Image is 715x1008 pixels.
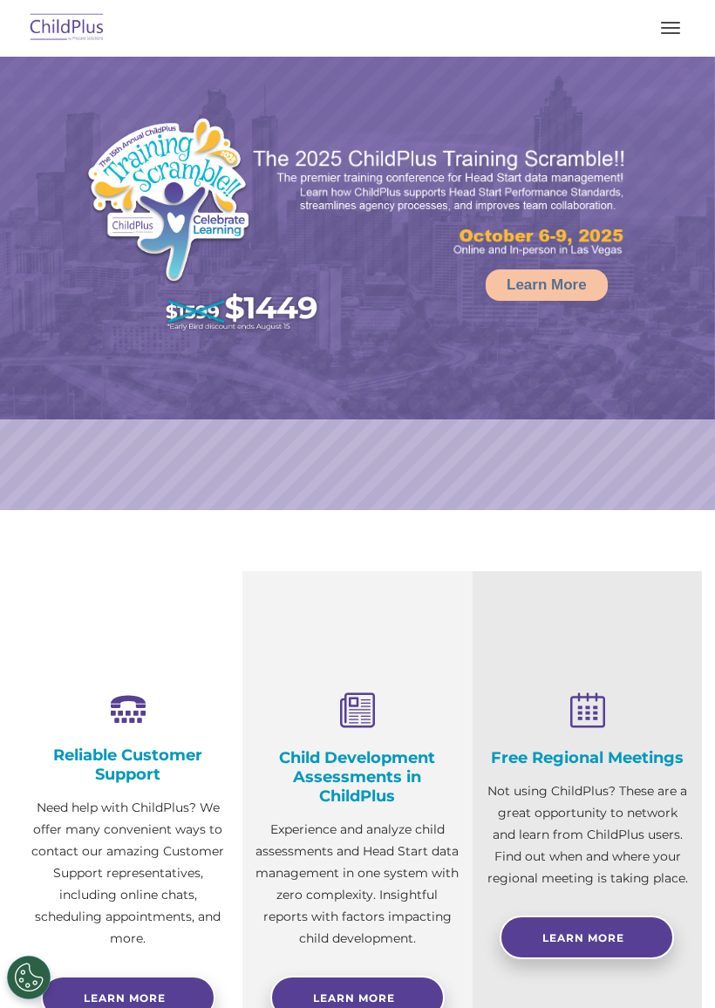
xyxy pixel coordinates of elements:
[542,931,624,944] span: Learn More
[26,8,108,49] img: ChildPlus by Procare Solutions
[486,748,689,767] h4: Free Regional Meetings
[486,780,689,889] p: Not using ChildPlus? These are a great opportunity to network and learn from ChildPlus users. Fin...
[255,748,459,806] h4: Child Development Assessments in ChildPlus
[500,916,674,959] a: Learn More
[255,819,459,950] p: Experience and analyze child assessments and Head Start data management in one system with zero c...
[26,746,229,784] h4: Reliable Customer Support
[313,991,395,1005] span: Learn More
[26,797,229,950] p: Need help with ChildPlus? We offer many convenient ways to contact our amazing Customer Support r...
[84,991,166,1005] span: Learn more
[486,269,608,301] a: Learn More
[7,956,51,999] button: Cookies Settings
